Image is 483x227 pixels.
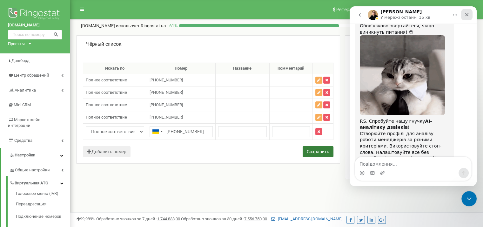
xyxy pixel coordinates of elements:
[83,63,147,74] th: Искать по
[11,58,30,63] span: Дашборд
[14,73,49,78] span: Центр обращений
[10,164,15,169] button: Вибір емодзі
[350,6,477,186] iframe: Intercom live chat
[16,198,70,210] a: Переадресация
[15,153,35,157] span: Настройки
[157,217,180,221] u: 1 744 838,00
[86,102,127,107] span: Полное соответствие
[150,90,183,95] span: [PHONE_NUMBER]
[215,63,269,74] th: Название
[15,88,36,93] span: Аналитика
[76,217,95,221] span: 99,989%
[10,112,99,124] div: P.S. Спробуйте нашу гнучку
[86,90,127,95] span: Полное соответствие
[166,23,179,29] p: 61 %
[181,217,267,221] span: Обработано звонков за 30 дней :
[8,117,40,128] span: Маркетплейс интеграций
[150,127,164,137] div: Telephone country code
[271,217,342,221] a: [EMAIL_ADDRESS][DOMAIN_NAME]
[10,124,99,162] div: Створюйте профілі для аналізу роботи менеджерів за різними критеріями. Використовуйте стоп-слова....
[303,146,333,157] button: Сохранить
[10,17,99,29] div: Обов'язково звертайтеся, якщо виникнуть питання! 😉
[150,126,213,137] input: 050 123 4567
[16,191,70,198] a: Голосовое меню (IVR)
[10,176,70,189] a: Виртуальная АТС
[16,210,70,223] a: Подключение номеров
[244,217,267,221] u: 7 556 750,00
[8,30,62,39] input: Поиск по номеру
[150,102,183,107] span: [PHONE_NUMBER]
[8,22,62,28] a: [DOMAIN_NAME]
[150,115,183,120] span: [PHONE_NUMBER]
[5,151,122,162] textarea: Повідомлення...
[86,41,121,48] p: Чёрный список
[150,78,183,82] span: [PHONE_NUMBER]
[10,112,82,124] b: AI-аналітику дзвінків!
[14,102,31,107] span: Mini CRM
[147,63,215,74] th: Номер
[116,23,166,28] span: использует Ringostat на
[83,146,131,157] button: Добавить номер
[20,164,25,169] button: вибір GIF-файлів
[461,191,477,206] iframe: Intercom live chat
[1,148,70,163] a: Настройки
[15,167,50,173] span: Общие настройки
[30,164,35,169] button: Завантажити вкладений файл
[315,128,322,135] button: Удалить
[109,162,119,172] button: Надіслати повідомлення…
[336,7,389,12] span: Реферальная программа
[8,41,25,47] div: Проекты
[270,63,313,74] th: Комментарий
[86,115,127,120] span: Полное соответствие
[81,23,166,29] p: [DOMAIN_NAME]
[14,138,32,143] span: Средства
[15,180,48,186] span: Виртуальная АТС
[10,163,70,176] a: Общие настройки
[86,78,127,82] span: Полное соответствие
[96,217,180,221] span: Обработано звонков за 7 дней :
[8,6,62,22] img: Ringostat logo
